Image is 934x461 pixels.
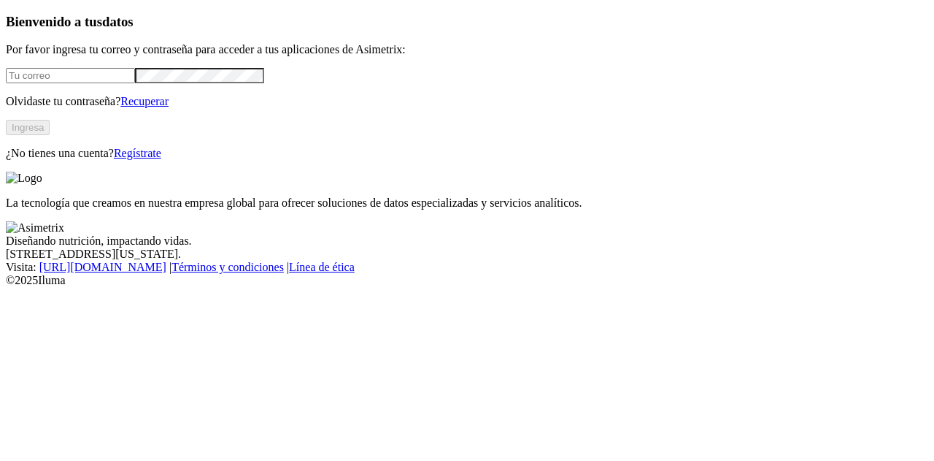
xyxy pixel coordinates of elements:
[6,274,928,287] div: © 2025 Iluma
[6,248,928,261] div: [STREET_ADDRESS][US_STATE].
[102,14,134,29] span: datos
[120,95,169,107] a: Recuperar
[289,261,355,273] a: Línea de ética
[114,147,161,159] a: Regístrate
[6,95,928,108] p: Olvidaste tu contraseña?
[6,14,928,30] h3: Bienvenido a tus
[6,261,928,274] div: Visita : | |
[171,261,284,273] a: Términos y condiciones
[6,43,928,56] p: Por favor ingresa tu correo y contraseña para acceder a tus aplicaciones de Asimetrix:
[6,172,42,185] img: Logo
[6,68,135,83] input: Tu correo
[6,120,50,135] button: Ingresa
[39,261,166,273] a: [URL][DOMAIN_NAME]
[6,197,928,210] p: La tecnología que creamos en nuestra empresa global para ofrecer soluciones de datos especializad...
[6,221,64,235] img: Asimetrix
[6,235,928,248] div: Diseñando nutrición, impactando vidas.
[6,147,928,160] p: ¿No tienes una cuenta?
